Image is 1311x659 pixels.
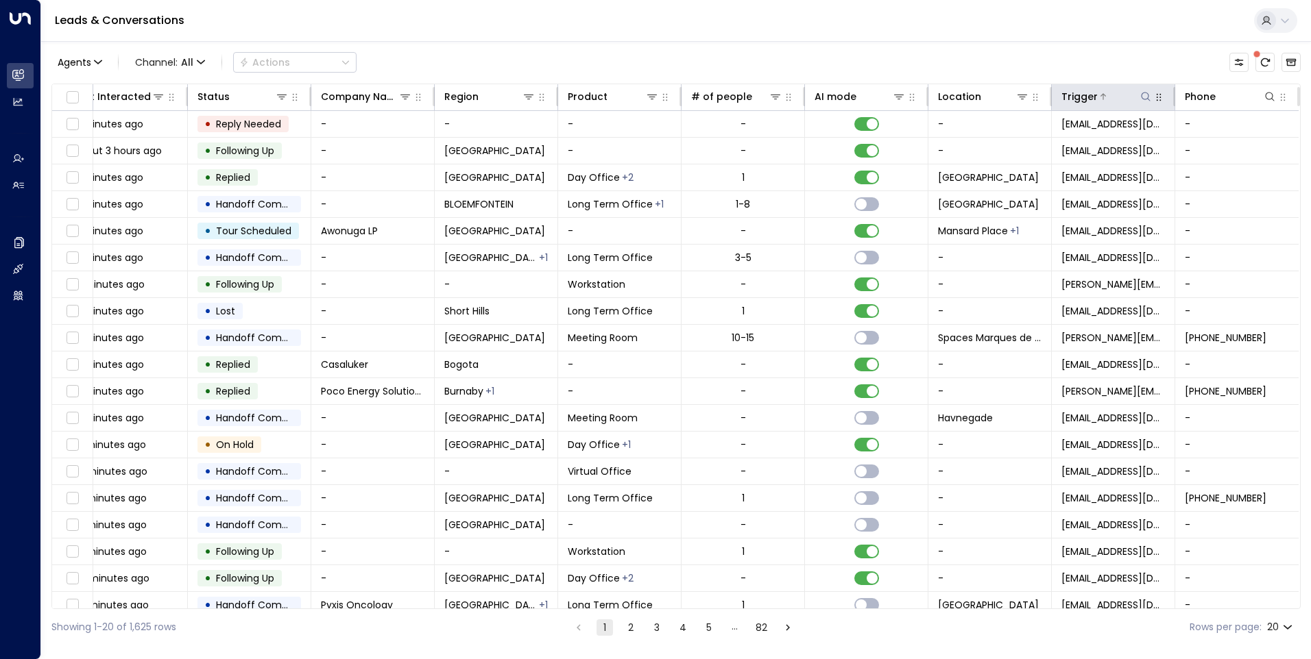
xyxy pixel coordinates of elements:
span: Long Term Office [568,304,653,318]
td: - [311,512,435,538]
div: Long Term Office [622,438,631,451]
span: amitindian05@gmail.com [1061,251,1165,264]
div: 1 [742,304,745,318]
td: - [1175,271,1299,297]
div: Product [568,88,608,105]
span: Casaluker [321,358,368,371]
span: Meeting Room [568,331,638,345]
td: - [1175,538,1299,564]
div: Button group with a nested menu [233,52,357,73]
span: Parque das Nacoes [938,171,1039,184]
div: Richmond [485,384,494,398]
span: centraleagicoleguinee2025@gmail.com [1061,117,1165,131]
td: - [1175,565,1299,591]
td: - [558,351,682,377]
td: - [311,538,435,564]
div: AI mode [815,88,856,105]
span: Replied [216,384,250,398]
div: Region [444,88,479,105]
span: The Hague [444,518,545,532]
span: The Hague [444,571,545,585]
span: Toggle select row [64,383,81,400]
div: - [741,358,746,371]
span: burinskas.arunas@gmail.com [1061,411,1165,425]
span: +351910371544 [1185,331,1266,345]
td: - [435,111,558,137]
span: 18 minutes ago [74,518,147,532]
span: Reply Needed [216,117,281,131]
span: 8 minutes ago [74,358,144,371]
div: - [741,411,746,425]
span: 2 minutes ago [74,117,143,131]
span: Poco Energy Solutions [321,384,424,398]
span: scottlee@pocoenergy.ca [1061,384,1165,398]
div: Meeting Room [655,197,664,211]
div: Location [938,88,981,105]
span: info@dieuwerbulthuis.nl [1061,518,1165,532]
span: Handoff Completed [216,464,313,478]
span: Handoff Completed [216,491,313,505]
td: - [928,351,1052,377]
div: # of people [691,88,782,105]
span: Mansard Place [938,224,1008,238]
span: Day Office [568,171,620,184]
span: 13 minutes ago [74,438,146,451]
div: - [741,277,746,291]
span: 14 minutes ago [74,464,147,478]
div: - [741,117,746,131]
td: - [311,298,435,324]
span: 18 minutes ago [74,491,147,505]
div: • [204,460,211,483]
div: Gurgaon [539,251,548,264]
div: - [741,224,746,238]
span: Toggle select row [64,517,81,534]
span: Brescia [444,491,545,505]
div: Mulliner Towers [1010,224,1019,238]
span: Toggle select row [64,436,81,453]
div: Last Interacted [74,88,151,105]
span: Copenhagen [444,411,545,425]
span: On Hold [216,438,254,451]
div: - [741,518,746,532]
td: - [435,271,558,297]
td: - [1175,164,1299,190]
div: - [741,384,746,398]
div: 1 [742,491,745,505]
span: There are new threads available. Refresh the grid to view the latest updates. [1255,53,1275,72]
span: Handoff Completed [216,411,313,425]
span: isalu.avan@gmail.com [1061,491,1165,505]
td: - [1175,432,1299,458]
td: - [1175,592,1299,618]
span: Lost [216,304,235,318]
span: Lisbon [444,171,545,184]
div: • [204,486,211,510]
div: 1 [742,598,745,612]
span: Handoff Completed [216,598,313,612]
span: Following Up [216,277,274,291]
div: 1 [742,171,745,184]
span: Toggle select row [64,543,81,560]
td: - [558,218,682,244]
td: - [1175,245,1299,271]
button: Go to page 2 [623,619,639,636]
td: - [1175,351,1299,377]
td: - [1175,405,1299,431]
span: Long Term Office [568,491,653,505]
div: • [204,326,211,349]
span: centraleagicoleguinee2025@gmail.com [1061,144,1165,158]
td: - [311,405,435,431]
span: Greenwich [938,598,1039,612]
td: - [928,512,1052,538]
div: # of people [691,88,752,105]
span: Tour Scheduled [216,224,291,238]
div: Status [197,88,289,105]
span: ziki@imbalics.co.za [1061,197,1165,211]
span: Delhi [444,251,538,264]
span: sales-concierge@iwgplc.com [1061,304,1165,318]
td: - [928,378,1052,404]
span: tim@coaxialcapital.com [1061,277,1165,291]
span: Following Up [216,571,274,585]
td: - [311,565,435,591]
button: Go to page 4 [675,619,691,636]
div: 10-15 [732,331,754,345]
